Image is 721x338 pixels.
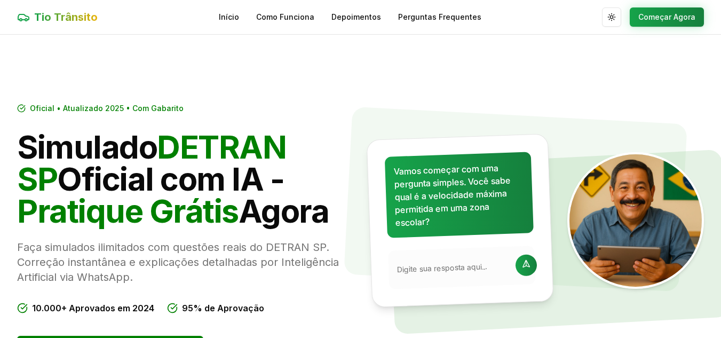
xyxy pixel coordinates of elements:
a: Perguntas Frequentes [398,12,481,22]
a: Depoimentos [331,12,381,22]
p: Faça simulados ilimitados com questões reais do DETRAN SP. Correção instantânea e explicações det... [17,240,352,285]
span: Pratique Grátis [17,192,239,230]
span: Tio Trânsito [34,10,98,25]
span: 95% de Aprovação [182,302,264,315]
a: Como Funciona [256,12,314,22]
span: 10.000+ Aprovados em 2024 [32,302,154,315]
span: Oficial • Atualizado 2025 • Com Gabarito [30,103,184,114]
p: Vamos começar com uma pergunta simples. Você sabe qual é a velocidade máxima permitida em uma zon... [393,161,525,229]
a: Início [219,12,239,22]
span: DETRAN SP [17,128,286,198]
img: Tio Trânsito [567,152,704,289]
a: Tio Trânsito [17,10,98,25]
button: Começar Agora [630,7,704,27]
input: Digite sua resposta aqui... [397,261,509,275]
h1: Simulado Oficial com IA - Agora [17,131,352,227]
